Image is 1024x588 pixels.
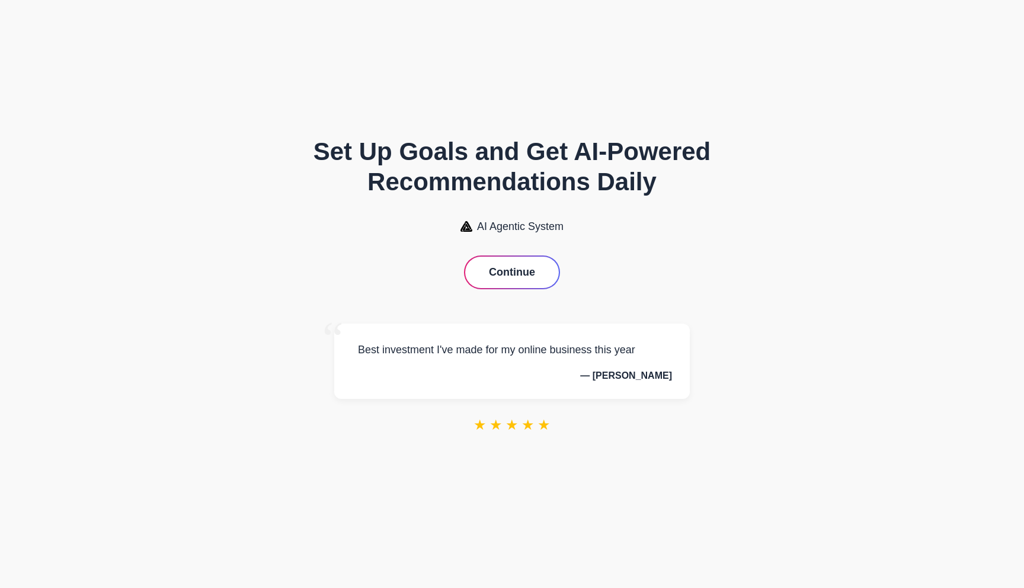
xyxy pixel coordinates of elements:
[505,417,519,433] span: ★
[537,417,551,433] span: ★
[473,417,487,433] span: ★
[521,417,535,433] span: ★
[477,220,564,233] span: AI Agentic System
[465,257,559,288] button: Continue
[352,370,672,381] p: — [PERSON_NAME]
[322,312,344,366] span: “
[287,137,737,197] h1: Set Up Goals and Get AI-Powered Recommendations Daily
[489,417,503,433] span: ★
[352,341,672,359] p: Best investment I've made for my online business this year
[460,221,472,232] img: AI Agentic System Logo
